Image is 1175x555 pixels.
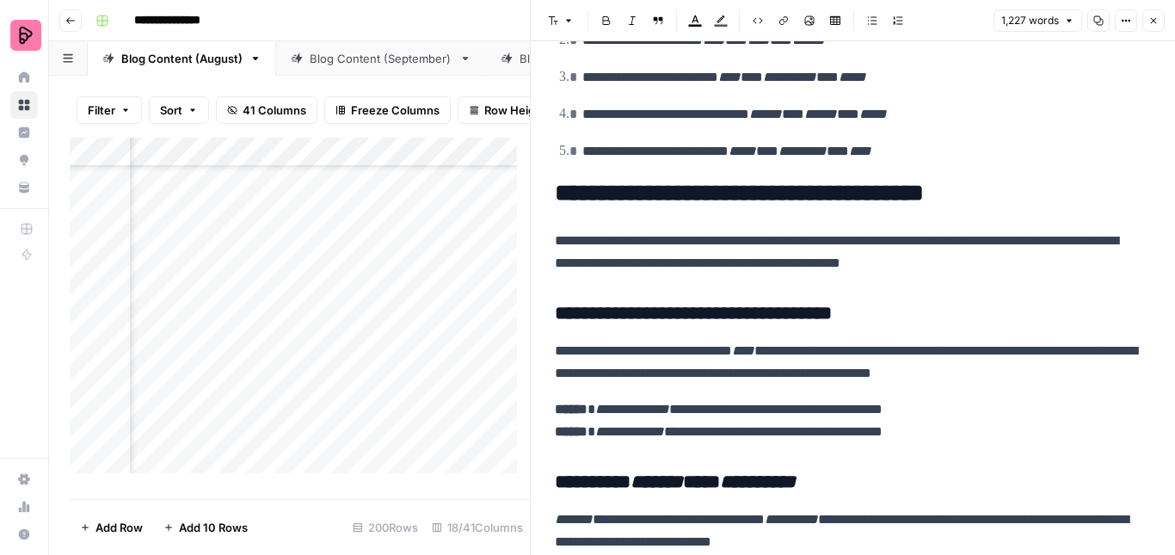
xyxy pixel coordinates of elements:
[994,9,1082,32] button: 1,227 words
[346,514,425,541] div: 200 Rows
[10,64,38,91] a: Home
[216,96,317,124] button: 41 Columns
[179,519,248,536] span: Add 10 Rows
[70,514,153,541] button: Add Row
[153,514,258,541] button: Add 10 Rows
[310,50,452,67] div: Blog Content (September)
[10,20,41,51] img: Preply Logo
[1001,13,1059,28] span: 1,227 words
[10,91,38,119] a: Browse
[10,119,38,146] a: Insights
[160,102,182,119] span: Sort
[425,514,530,541] div: 18/41 Columns
[486,41,659,76] a: Blog Content (July)
[77,96,142,124] button: Filter
[10,521,38,548] button: Help + Support
[458,96,557,124] button: Row Height
[10,493,38,521] a: Usage
[484,102,546,119] span: Row Height
[95,519,143,536] span: Add Row
[10,174,38,201] a: Your Data
[88,41,276,76] a: Blog Content (August)
[276,41,486,76] a: Blog Content (September)
[351,102,440,119] span: Freeze Columns
[88,102,115,119] span: Filter
[520,50,625,67] div: Blog Content (July)
[121,50,243,67] div: Blog Content (August)
[149,96,209,124] button: Sort
[10,14,38,57] button: Workspace: Preply
[243,102,306,119] span: 41 Columns
[10,466,38,493] a: Settings
[324,96,451,124] button: Freeze Columns
[10,146,38,174] a: Opportunities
